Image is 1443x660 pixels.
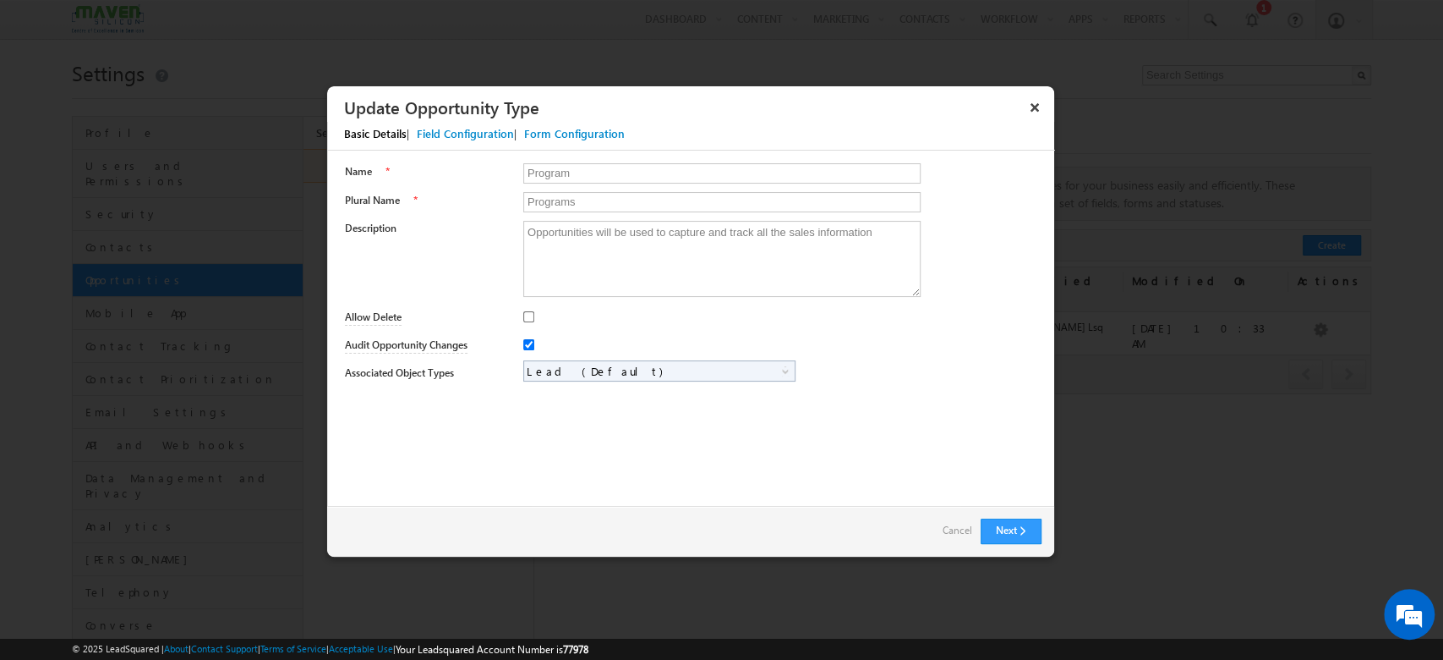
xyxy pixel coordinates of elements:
[72,641,588,657] span: © 2025 LeadSquared | | | | |
[22,157,309,507] textarea: Type your message and hit 'Enter'
[981,519,1041,544] button: Next
[943,519,972,542] a: Cancel
[260,643,326,654] a: Terms of Service
[191,643,258,654] a: Contact Support
[345,221,506,236] label: Description
[327,122,1071,151] div: | |
[164,643,189,654] a: About
[277,8,318,49] div: Minimize live chat window
[523,221,921,297] textarea: Opportunities will be used to capture and track all the sales information
[345,193,400,208] label: Plural Name
[417,126,514,141] div: Field Configuration
[345,310,402,326] label: Allow Delete
[523,360,795,382] div: Lead (Default)
[563,643,588,656] span: 77978
[524,126,625,141] div: Form Configuration
[29,89,71,111] img: d_60004797649_company_0_60004797649
[329,643,393,654] a: Acceptable Use
[524,361,781,381] span: Lead (Default)
[345,338,467,354] label: Audit Opportunity Changes
[396,643,588,656] span: Your Leadsquared Account Number is
[344,92,1021,122] h3: Update Opportunity Type
[230,521,307,544] em: Start Chat
[345,366,454,381] label: Associated Object Types
[88,89,284,111] div: Chat with us now
[345,164,372,179] label: Name
[1021,92,1048,122] button: ×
